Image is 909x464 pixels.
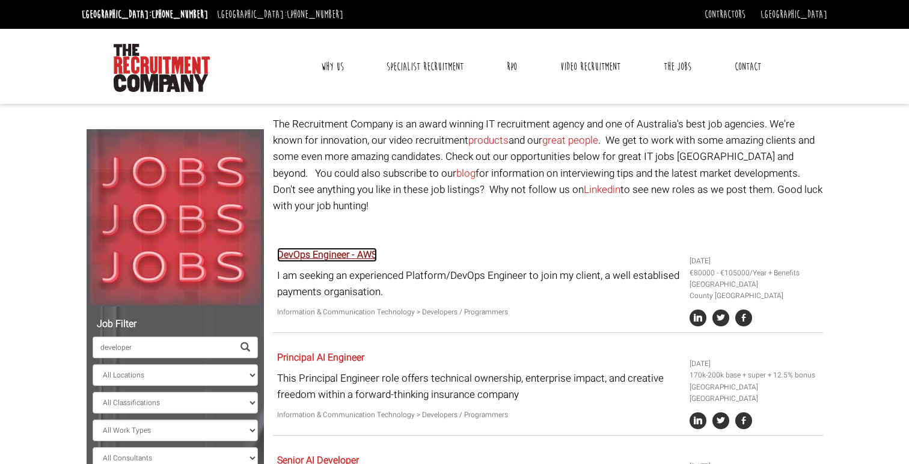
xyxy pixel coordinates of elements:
[277,307,681,318] p: Information & Communication Technology > Developers / Programmers
[378,52,473,82] a: Specialist Recruitment
[214,5,346,24] li: [GEOGRAPHIC_DATA]:
[726,52,770,82] a: Contact
[551,52,629,82] a: Video Recruitment
[312,52,353,82] a: Why Us
[277,248,377,262] a: DevOps Engineer - AWS
[456,166,476,181] a: blog
[87,129,264,307] img: Jobs, Jobs, Jobs
[498,52,526,82] a: RPO
[287,8,343,21] a: [PHONE_NUMBER]
[277,350,364,365] a: Principal AI Engineer
[277,267,681,300] p: I am seeking an experienced Platform/DevOps Engineer to join my client, a well establised payment...
[468,133,509,148] a: products
[690,279,818,302] li: [GEOGRAPHIC_DATA] County [GEOGRAPHIC_DATA]
[690,267,818,279] li: €80000 - €105000/Year + Benefits
[655,52,700,82] a: The Jobs
[151,8,208,21] a: [PHONE_NUMBER]
[273,116,823,214] p: The Recruitment Company is an award winning IT recruitment agency and one of Australia's best job...
[690,370,818,381] li: 170k-200k base + super + 12.5% bonus
[542,133,598,148] a: great people
[690,382,818,404] li: [GEOGRAPHIC_DATA] [GEOGRAPHIC_DATA]
[79,5,211,24] li: [GEOGRAPHIC_DATA]:
[114,44,210,92] img: The Recruitment Company
[93,337,233,358] input: Search
[277,370,681,403] p: This Principal Engineer role offers technical ownership, enterprise impact, and creative freedom ...
[761,8,827,21] a: [GEOGRAPHIC_DATA]
[705,8,745,21] a: Contractors
[690,255,818,267] li: [DATE]
[277,409,681,421] p: Information & Communication Technology > Developers / Programmers
[584,182,620,197] a: Linkedin
[93,319,258,330] h5: Job Filter
[690,358,818,370] li: [DATE]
